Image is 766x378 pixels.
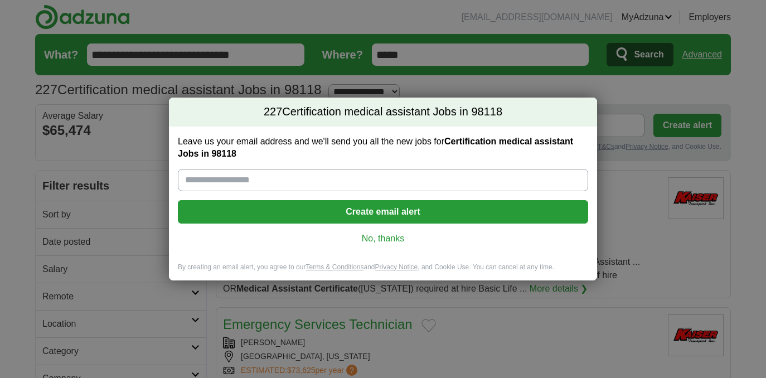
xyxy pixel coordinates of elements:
strong: Certification medical assistant Jobs in 98118 [178,137,573,158]
div: By creating an email alert, you agree to our and , and Cookie Use. You can cancel at any time. [169,263,597,281]
button: Create email alert [178,200,588,224]
label: Leave us your email address and we'll send you all the new jobs for [178,135,588,160]
span: 227 [264,104,282,120]
a: Privacy Notice [375,263,418,271]
a: Terms & Conditions [306,263,363,271]
h2: Certification medical assistant Jobs in 98118 [169,98,597,127]
a: No, thanks [187,232,579,245]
